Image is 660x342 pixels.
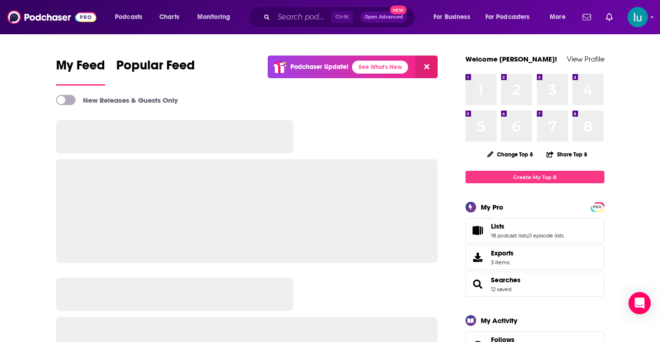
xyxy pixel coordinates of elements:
[528,232,564,239] a: 0 episode lists
[592,204,603,211] span: PRO
[469,224,487,237] a: Lists
[579,9,595,25] a: Show notifications dropdown
[159,11,179,24] span: Charts
[56,57,105,86] a: My Feed
[116,57,195,86] a: Popular Feed
[434,11,470,24] span: For Business
[491,249,514,257] span: Exports
[465,55,557,63] a: Welcome [PERSON_NAME]!
[108,10,154,25] button: open menu
[390,6,407,14] span: New
[628,7,648,27] span: Logged in as lusodano
[115,11,142,24] span: Podcasts
[481,316,517,325] div: My Activity
[331,11,353,23] span: Ctrl K
[491,222,504,230] span: Lists
[197,11,230,24] span: Monitoring
[481,203,503,211] div: My Pro
[257,6,424,28] div: Search podcasts, credits, & more...
[491,259,514,266] span: 3 items
[360,12,407,23] button: Open AdvancedNew
[56,57,105,79] span: My Feed
[602,9,616,25] a: Show notifications dropdown
[465,245,604,270] a: Exports
[427,10,482,25] button: open menu
[528,232,528,239] span: ,
[491,232,528,239] a: 18 podcast lists
[465,171,604,183] a: Create My Top 8
[274,10,331,25] input: Search podcasts, credits, & more...
[365,15,403,19] span: Open Advanced
[352,61,408,74] a: See What's New
[629,292,651,314] div: Open Intercom Messenger
[485,11,530,24] span: For Podcasters
[592,203,603,210] a: PRO
[469,251,487,264] span: Exports
[153,10,185,25] a: Charts
[628,7,648,27] img: User Profile
[546,145,588,163] button: Share Top 8
[550,11,566,24] span: More
[491,286,511,292] a: 12 saved
[482,149,539,160] button: Change Top 8
[7,8,96,26] img: Podchaser - Follow, Share and Rate Podcasts
[543,10,577,25] button: open menu
[290,63,348,71] p: Podchaser Update!
[491,276,521,284] a: Searches
[116,57,195,79] span: Popular Feed
[628,7,648,27] button: Show profile menu
[191,10,242,25] button: open menu
[469,278,487,291] a: Searches
[567,55,604,63] a: View Profile
[479,10,543,25] button: open menu
[491,222,564,230] a: Lists
[56,95,178,105] a: New Releases & Guests Only
[465,272,604,297] span: Searches
[465,218,604,243] span: Lists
